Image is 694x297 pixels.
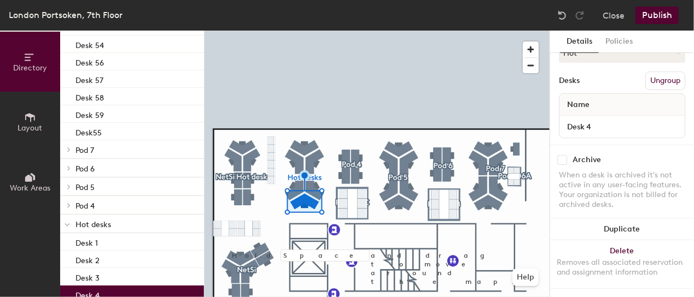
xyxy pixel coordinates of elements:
div: When a desk is archived it's not active in any user-facing features. Your organization is not bil... [559,170,685,210]
img: Undo [557,10,568,21]
p: Desk 3 [75,270,100,283]
p: Desk55 [75,125,102,138]
button: Details [560,31,599,53]
img: Redo [574,10,585,21]
span: Work Areas [10,183,50,193]
button: Close [603,7,625,24]
div: Desks [559,76,580,85]
div: London Portsoken, 7th Floor [9,8,123,22]
span: Directory [13,63,47,73]
div: Removes all associated reservation and assignment information [557,258,687,277]
button: Duplicate [550,218,694,240]
input: Unnamed desk [562,119,683,134]
span: Pod 5 [75,183,95,192]
p: Desk 57 [75,73,103,85]
span: Pod 4 [75,201,95,211]
div: Archive [573,156,601,164]
p: Desk 54 [75,38,104,50]
span: Pod 6 [75,164,95,174]
p: Desk 58 [75,90,104,103]
button: Policies [599,31,639,53]
span: Pod 7 [75,146,94,155]
span: Hot desks [75,220,111,229]
p: Desk 1 [75,235,98,248]
p: Desk 59 [75,108,104,120]
button: DeleteRemoves all associated reservation and assignment information [550,240,694,288]
span: Layout [18,123,43,133]
p: Desk 56 [75,55,104,68]
button: Help [512,269,539,286]
button: Publish [635,7,679,24]
p: Desk 2 [75,253,100,265]
button: Hot [559,43,685,63]
span: Name [562,95,595,115]
button: Ungroup [645,72,685,90]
